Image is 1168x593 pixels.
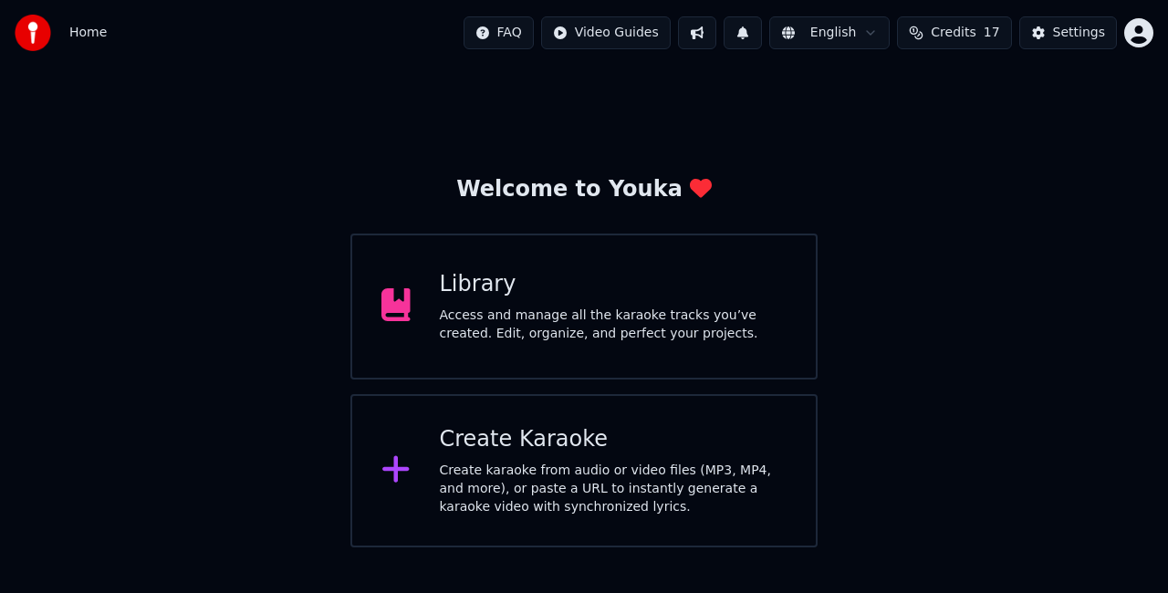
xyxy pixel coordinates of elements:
[464,16,534,49] button: FAQ
[456,175,712,204] div: Welcome to Youka
[69,24,107,42] nav: breadcrumb
[440,425,787,454] div: Create Karaoke
[440,270,787,299] div: Library
[1053,24,1105,42] div: Settings
[931,24,975,42] span: Credits
[440,307,787,343] div: Access and manage all the karaoke tracks you’ve created. Edit, organize, and perfect your projects.
[69,24,107,42] span: Home
[1019,16,1117,49] button: Settings
[984,24,1000,42] span: 17
[440,462,787,516] div: Create karaoke from audio or video files (MP3, MP4, and more), or paste a URL to instantly genera...
[897,16,1011,49] button: Credits17
[15,15,51,51] img: youka
[541,16,671,49] button: Video Guides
